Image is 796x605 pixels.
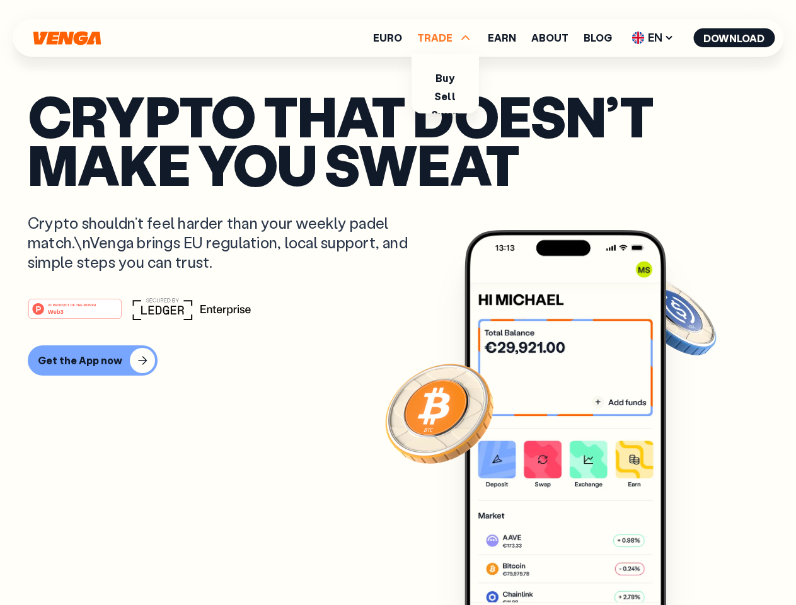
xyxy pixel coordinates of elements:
button: Download [693,28,775,47]
a: Get the App now [28,345,768,376]
a: Swap [431,108,459,121]
a: Buy [435,71,454,84]
a: #1 PRODUCT OF THE MONTHWeb3 [28,306,122,322]
img: flag-uk [632,32,644,44]
img: USDC coin [628,271,719,362]
p: Crypto shouldn’t feel harder than your weekly padel match.\nVenga brings EU regulation, local sup... [28,213,426,272]
a: Blog [584,33,612,43]
a: Sell [434,89,456,103]
img: Bitcoin [383,356,496,470]
button: Get the App now [28,345,158,376]
div: Get the App now [38,354,122,367]
span: TRADE [417,33,453,43]
a: Earn [488,33,516,43]
p: Crypto that doesn’t make you sweat [28,91,768,188]
a: About [531,33,568,43]
tspan: Web3 [48,308,64,314]
svg: Home [32,31,102,45]
span: TRADE [417,30,473,45]
a: Euro [373,33,402,43]
span: EN [627,28,678,48]
tspan: #1 PRODUCT OF THE MONTH [48,302,96,306]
